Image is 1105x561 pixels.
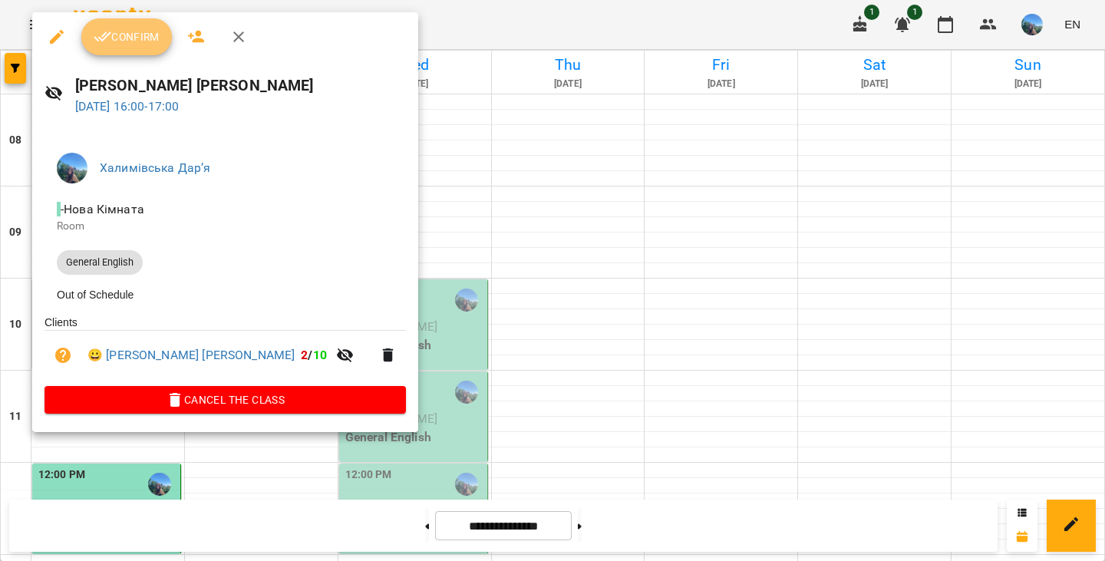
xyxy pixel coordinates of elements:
[301,348,308,362] span: 2
[100,160,211,175] a: Халимівська Дарʼя
[75,99,180,114] a: [DATE] 16:00-17:00
[81,18,172,55] button: Confirm
[57,202,147,216] span: - Нова Кімната
[45,281,406,309] li: Out of Schedule
[45,386,406,414] button: Cancel the class
[313,348,327,362] span: 10
[301,348,327,362] b: /
[94,28,160,46] span: Confirm
[57,219,394,234] p: Room
[57,153,87,183] img: a7d4f18d439b15bc62280586adbb99de.jpg
[87,346,295,365] a: 😀 [PERSON_NAME] [PERSON_NAME]
[57,391,394,409] span: Cancel the class
[75,74,407,97] h6: [PERSON_NAME] [PERSON_NAME]
[45,337,81,374] button: Unpaid. Bill the attendance?
[57,256,143,269] span: General English
[45,315,406,386] ul: Clients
